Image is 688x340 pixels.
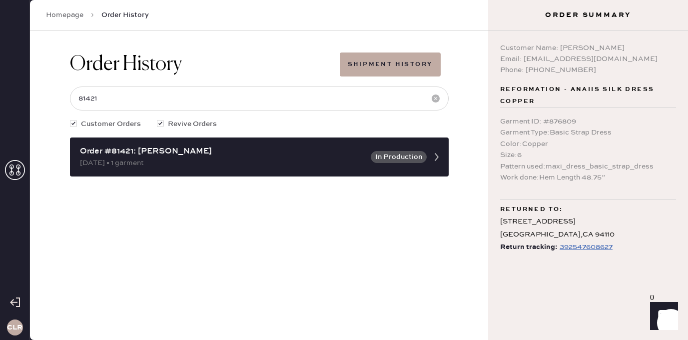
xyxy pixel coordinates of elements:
span: Revive Orders [168,118,217,129]
td: 1 [618,175,654,188]
div: Order # 82301 [32,72,654,84]
div: [DATE] • 1 garment [80,157,365,168]
h3: CLR [7,324,22,331]
div: Work done : Hem Length 48.75” [500,172,676,183]
td: 1 [618,188,654,201]
div: Email: [EMAIL_ADDRESS][DOMAIN_NAME] [500,53,676,64]
span: Order History [101,10,149,20]
div: https://www.fedex.com/apps/fedextrack/?tracknumbers=392547608627&cntry_code=US [560,241,613,253]
a: Homepage [46,10,83,20]
span: Reformation - Anaiis Silk Dress Copper [500,83,676,107]
span: Customer Orders [81,118,141,129]
div: Garment ID : # 876809 [500,116,676,127]
div: Pattern used : maxi_dress_basic_strap_dress [500,161,676,172]
h1: Order History [70,52,182,76]
div: Customer Name: [PERSON_NAME] [500,42,676,53]
th: Description [89,162,618,175]
div: # 88889 Jiajun [PERSON_NAME] [EMAIL_ADDRESS][DOMAIN_NAME] [32,111,654,147]
div: Order #81421: [PERSON_NAME] [80,145,365,157]
th: QTY [618,162,654,175]
div: Packing list [32,60,654,72]
th: ID [32,162,89,175]
td: Sleeved Top - Reformation - Rowan Crew Tee La Jolla Stripe - Size: S [89,175,618,188]
span: Return tracking: [500,241,558,253]
div: [STREET_ADDRESS] [GEOGRAPHIC_DATA] , CA 94110 [500,215,676,240]
a: 392547608627 [558,241,613,253]
iframe: Front Chat [641,295,684,338]
td: 935337 [32,188,89,201]
div: Garment Type : Basic Strap Dress [500,127,676,138]
div: Phone: [PHONE_NUMBER] [500,64,676,75]
td: 935355 [32,175,89,188]
button: In Production [371,151,427,163]
td: Button Down Top - Reformation - [PERSON_NAME] Top Black - Size: S [89,188,618,201]
div: Color : Copper [500,138,676,149]
div: Size : 6 [500,149,676,160]
input: Search by order number, customer name, email or phone number [70,86,449,110]
span: Returned to: [500,203,563,215]
h3: Order Summary [488,10,688,20]
div: Customer information [32,99,654,111]
button: Shipment History [340,52,440,76]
